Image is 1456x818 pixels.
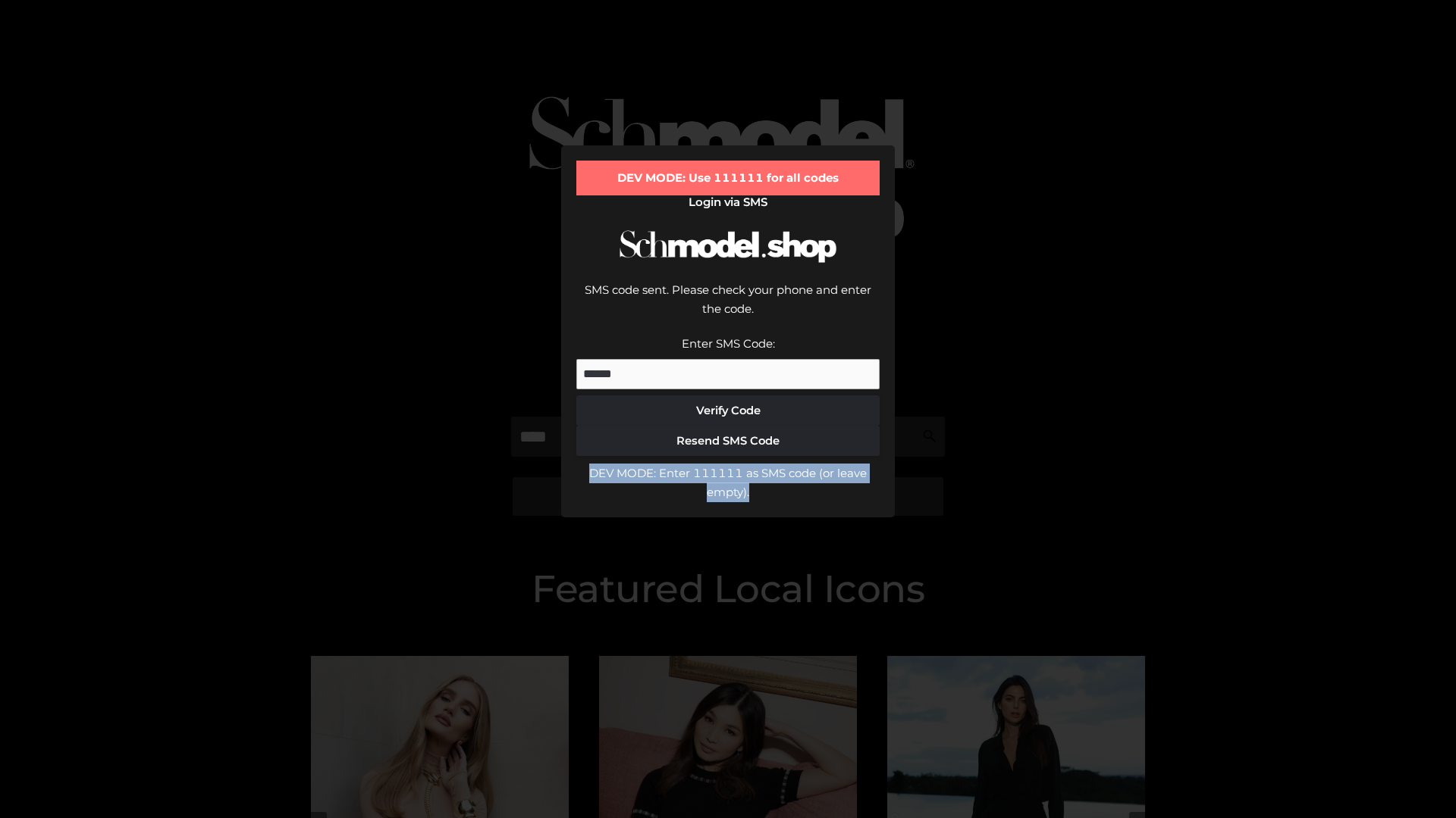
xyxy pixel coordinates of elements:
button: Resend SMS Code [576,426,880,456]
div: DEV MODE: Use 111111 for all codes [576,161,880,195]
div: SMS code sent. Please check your phone and enter the code. [576,280,880,334]
button: Verify Code [576,395,880,426]
label: Enter SMS Code: [682,336,775,351]
h2: Login via SMS [576,195,880,209]
div: DEV MODE: Enter 111111 as SMS code (or leave empty). [576,464,880,502]
img: Schmodel Logo [614,217,842,276]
